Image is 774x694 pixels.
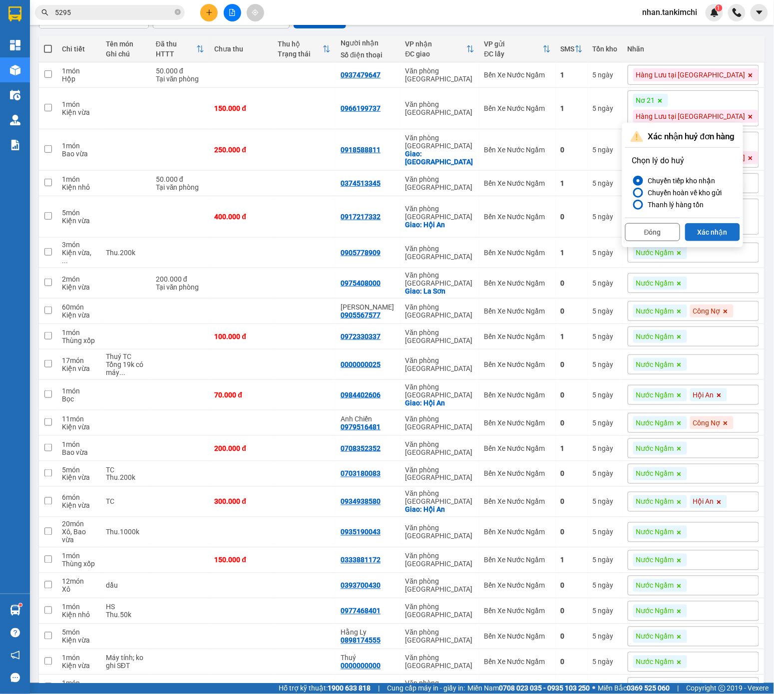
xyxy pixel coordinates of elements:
[214,104,267,112] div: 150.000 đ
[405,150,474,166] div: Giao: Điện Bàn
[484,528,551,536] div: Bến Xe Nước Ngầm
[561,391,583,399] div: 0
[214,498,267,506] div: 300.000 đ
[175,9,181,15] span: close-circle
[62,175,96,183] div: 1 món
[484,444,551,452] div: Bến Xe Nước Ngầm
[62,364,96,372] div: Kiện vừa
[484,249,551,257] div: Bến Xe Nước Ngầm
[636,683,690,692] span: [PERSON_NAME]
[62,502,96,510] div: Kiện vừa
[598,71,614,79] span: ngày
[693,307,721,316] span: Công Nợ
[593,71,618,79] div: 5
[484,307,551,315] div: Bến Xe Nước Ngầm
[400,36,479,62] th: Toggle SortBy
[200,4,218,21] button: plus
[106,582,146,590] div: dầu
[593,213,618,221] div: 5
[598,633,614,641] span: ngày
[467,683,590,694] span: Miền Nam
[405,175,474,191] div: Văn phòng [GEOGRAPHIC_DATA]
[733,8,742,17] img: phone-icon
[341,249,381,257] div: 0905778909
[598,360,614,368] span: ngày
[405,134,474,150] div: Văn phòng [GEOGRAPHIC_DATA]
[593,391,618,399] div: 5
[561,444,583,452] div: 1
[387,683,465,694] span: Cung cấp máy in - giấy in:
[685,223,740,241] button: Xác nhận
[405,221,474,229] div: Giao: Hội An
[341,444,381,452] div: 0708352352
[10,605,20,616] img: warehouse-icon
[636,469,674,478] span: Nước Ngầm
[278,50,323,58] div: Trạng thái
[593,146,618,154] div: 5
[341,470,381,478] div: 0703180083
[405,245,474,261] div: Văn phòng [GEOGRAPHIC_DATA]
[341,662,381,670] div: 0000000000
[106,352,146,360] div: Thuý TC
[405,40,466,48] div: VP nhận
[636,112,746,121] span: Hàng Lưu tại [GEOGRAPHIC_DATA]
[10,40,20,50] img: dashboard-icon
[341,71,381,79] div: 0937479647
[405,287,474,295] div: Giao: La Sơn
[593,104,618,112] div: 5
[55,7,173,18] input: Tìm tên, số ĐT hoặc mã đơn
[636,96,655,105] span: Nơ 21
[229,9,236,16] span: file-add
[593,45,618,53] div: Tồn kho
[405,524,474,540] div: Văn phòng [GEOGRAPHIC_DATA]
[106,611,146,619] div: Thu.50k
[62,586,96,594] div: Xô
[593,582,618,590] div: 5
[405,399,474,407] div: Giao: Hội An
[561,71,583,79] div: 1
[693,497,714,506] span: Hội An
[693,390,714,399] span: Hội An
[341,556,381,564] div: 0333881172
[62,395,96,403] div: Bọc
[10,65,20,75] img: warehouse-icon
[214,146,267,154] div: 250.000 đ
[598,213,614,221] span: ngày
[405,383,474,399] div: Văn phòng [GEOGRAPHIC_DATA]
[719,685,726,692] span: copyright
[62,494,96,502] div: 6 món
[593,249,618,257] div: 5
[593,556,618,564] div: 5
[341,213,381,221] div: 0917217332
[499,685,590,693] strong: 0708 023 035 - 0935 103 250
[405,603,474,619] div: Văn phòng [GEOGRAPHIC_DATA]
[484,104,551,112] div: Bến Xe Nước Ngầm
[678,683,679,694] span: |
[341,391,381,399] div: 0984402606
[341,528,381,536] div: 0935190043
[151,36,210,62] th: Toggle SortBy
[62,528,96,544] div: Xô, Bao vừa
[484,71,551,79] div: Bến Xe Nước Ngầm
[62,275,96,283] div: 2 món
[341,333,381,341] div: 0972330337
[751,4,768,21] button: caret-down
[10,673,20,683] span: message
[156,50,197,58] div: HTTT
[484,360,551,368] div: Bến Xe Nước Ngầm
[62,680,96,688] div: 1 món
[484,213,551,221] div: Bến Xe Nước Ngầm
[561,249,583,257] div: 1
[62,329,96,337] div: 1 món
[106,360,146,376] div: Tổng 19k có máy tính.Thắng thu.760k
[716,4,723,11] sup: 1
[341,629,395,637] div: Hằng Ly
[556,36,588,62] th: Toggle SortBy
[627,685,670,693] strong: 0369 525 060
[598,179,614,187] span: ngày
[62,183,96,191] div: Kiện nhỏ
[62,257,68,265] span: ...
[625,126,740,148] div: Xác nhận huỷ đơn hàng
[636,307,674,316] span: Nước Ngầm
[561,333,583,341] div: 1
